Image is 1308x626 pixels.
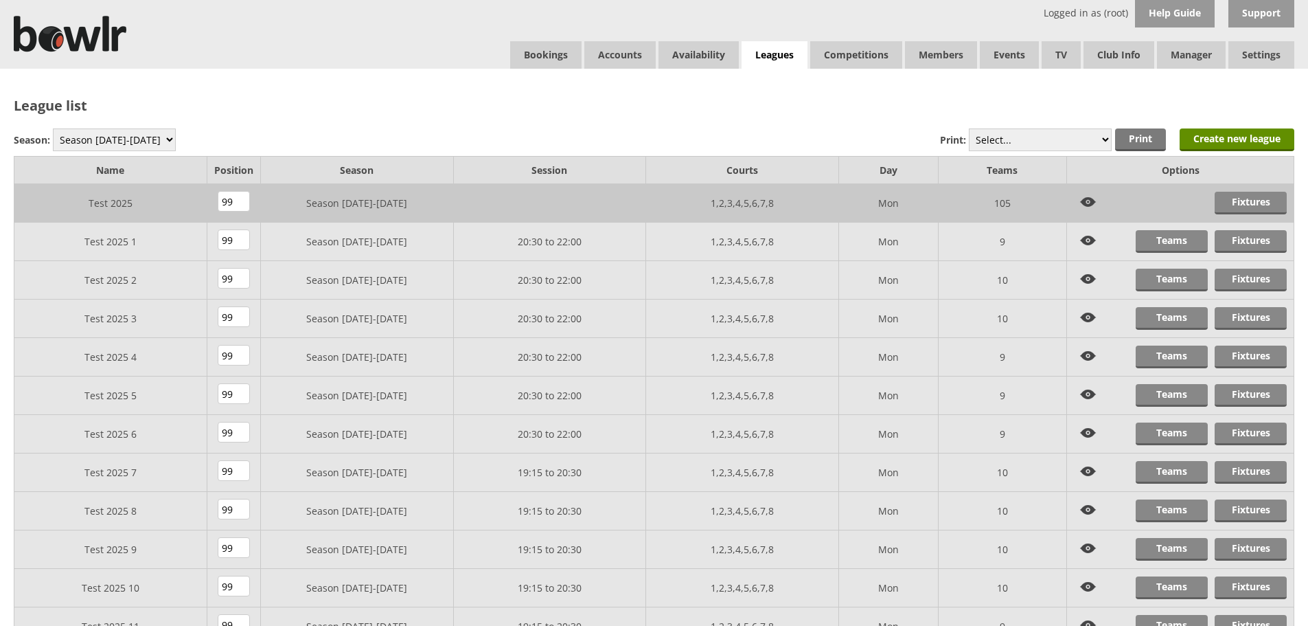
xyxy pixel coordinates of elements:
a: Availability [658,41,739,69]
img: View [1074,423,1103,444]
td: 19:15 to 20:30 [453,569,646,607]
td: Season [DATE]-[DATE] [260,184,453,223]
td: 10 [938,492,1066,530]
td: 10 [938,530,1066,569]
img: View [1074,192,1103,213]
td: 1,2,3,4,5,6,7,8 [646,300,839,338]
span: TV [1042,41,1081,69]
td: Mon [839,569,939,607]
td: Season [DATE]-[DATE] [260,300,453,338]
td: Mon [839,184,939,223]
span: Members [905,41,977,69]
td: 1,2,3,4,5,6,7,8 [646,377,839,415]
td: Season [DATE]-[DATE] [260,415,453,454]
td: 9 [938,338,1066,377]
input: Print [1115,128,1166,151]
img: View [1074,307,1103,328]
td: Test 2025 9 [14,530,207,569]
td: Season [DATE]-[DATE] [260,261,453,300]
td: Position [207,157,260,184]
td: Courts [646,157,839,184]
td: Test 2025 2 [14,261,207,300]
label: Season: [14,133,50,146]
a: Competitions [810,41,902,69]
td: Test 2025 5 [14,377,207,415]
td: 9 [938,377,1066,415]
td: Mon [839,261,939,300]
td: Session [453,157,646,184]
a: Bookings [510,41,582,69]
td: Mon [839,454,939,492]
a: Fixtures [1215,384,1287,407]
a: Fixtures [1215,577,1287,599]
a: Teams [1136,538,1208,561]
td: Day [839,157,939,184]
a: Teams [1136,384,1208,407]
td: Test 2025 [14,184,207,223]
h2: League list [14,96,1294,115]
td: 20:30 to 22:00 [453,261,646,300]
a: Fixtures [1215,230,1287,253]
td: Season [DATE]-[DATE] [260,492,453,530]
td: 9 [938,223,1066,261]
img: View [1074,230,1103,251]
td: 9 [938,415,1066,454]
td: Mon [839,338,939,377]
img: View [1074,384,1103,405]
td: Test 2025 6 [14,415,207,454]
td: 1,2,3,4,5,6,7,8 [646,492,839,530]
a: Fixtures [1215,269,1287,291]
a: Create new league [1180,128,1294,151]
img: View [1074,577,1103,598]
td: Season [DATE]-[DATE] [260,223,453,261]
a: Teams [1136,346,1208,368]
td: Season [DATE]-[DATE] [260,530,453,569]
td: Mon [839,223,939,261]
a: Fixtures [1215,461,1287,484]
td: Season [260,157,453,184]
td: Teams [938,157,1066,184]
a: Teams [1136,577,1208,599]
img: View [1074,346,1103,367]
a: Teams [1136,500,1208,522]
td: 20:30 to 22:00 [453,223,646,261]
span: Manager [1157,41,1226,69]
td: 10 [938,300,1066,338]
td: Test 2025 4 [14,338,207,377]
td: 20:30 to 22:00 [453,338,646,377]
a: Fixtures [1215,307,1287,330]
td: Options [1067,157,1294,184]
a: Teams [1136,230,1208,253]
td: Test 2025 1 [14,223,207,261]
td: Mon [839,492,939,530]
td: Test 2025 7 [14,454,207,492]
td: 1,2,3,4,5,6,7,8 [646,338,839,377]
span: Accounts [584,41,656,69]
td: Season [DATE]-[DATE] [260,377,453,415]
label: Print: [940,133,966,146]
td: 20:30 to 22:00 [453,377,646,415]
img: View [1074,538,1103,559]
td: Mon [839,530,939,569]
a: Teams [1136,423,1208,445]
a: Fixtures [1215,192,1287,214]
a: Fixtures [1215,346,1287,368]
td: 1,2,3,4,5,6,7,8 [646,184,839,223]
a: Teams [1136,269,1208,291]
td: 1,2,3,4,5,6,7,8 [646,415,839,454]
a: Fixtures [1215,538,1287,561]
td: 10 [938,261,1066,300]
img: View [1074,461,1103,482]
td: Season [DATE]-[DATE] [260,338,453,377]
td: 1,2,3,4,5,6,7,8 [646,569,839,607]
a: Events [980,41,1039,69]
td: Season [DATE]-[DATE] [260,454,453,492]
td: 19:15 to 20:30 [453,454,646,492]
a: Teams [1136,461,1208,484]
img: View [1074,269,1103,290]
td: Name [14,157,207,184]
td: 1,2,3,4,5,6,7,8 [646,261,839,300]
a: Fixtures [1215,423,1287,445]
td: 1,2,3,4,5,6,7,8 [646,530,839,569]
a: Fixtures [1215,500,1287,522]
